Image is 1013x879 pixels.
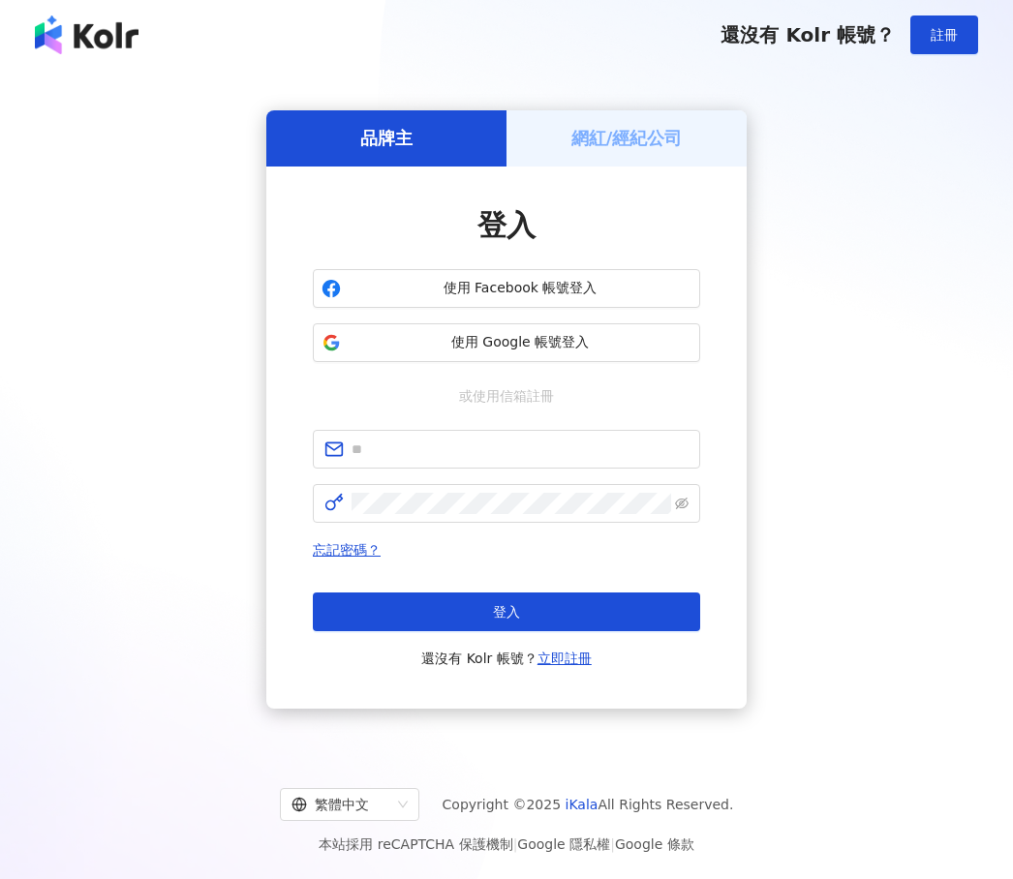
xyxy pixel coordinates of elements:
span: 註冊 [931,27,958,43]
span: 或使用信箱註冊 [445,385,568,407]
a: 立即註冊 [537,651,592,666]
a: Google 條款 [615,836,694,852]
a: iKala [566,797,599,812]
span: 使用 Google 帳號登入 [349,333,691,352]
button: 使用 Google 帳號登入 [313,323,700,362]
h5: 品牌主 [360,126,413,150]
span: | [610,836,615,852]
span: Copyright © 2025 All Rights Reserved. [443,793,734,816]
span: eye-invisible [675,497,689,510]
h5: 網紅/經紀公司 [571,126,683,150]
button: 註冊 [910,15,978,54]
button: 使用 Facebook 帳號登入 [313,269,700,308]
a: 忘記密碼？ [313,542,381,558]
div: 繁體中文 [292,789,390,820]
span: | [513,836,518,852]
img: logo [35,15,138,54]
span: 還沒有 Kolr 帳號？ [721,23,895,46]
span: 登入 [477,208,536,242]
button: 登入 [313,592,700,631]
span: 使用 Facebook 帳號登入 [349,279,691,298]
span: 本站採用 reCAPTCHA 保護機制 [319,833,693,856]
span: 登入 [493,604,520,620]
a: Google 隱私權 [517,836,610,852]
span: 還沒有 Kolr 帳號？ [421,647,592,670]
